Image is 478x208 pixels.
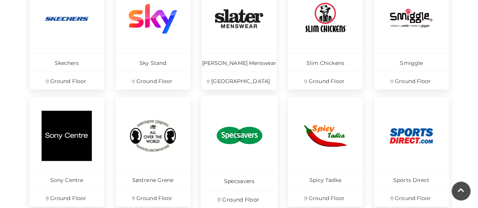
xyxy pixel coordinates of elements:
p: Søstrene Grene [116,170,190,188]
p: Ground Floor [201,190,278,208]
p: Ground Floor [29,188,104,206]
p: Smiggle [374,53,449,71]
a: Spicy Tadka Ground Floor [288,97,363,206]
p: Ground Floor [374,188,449,206]
p: Spicy Tadka [288,170,363,188]
p: Ground Floor [288,188,363,206]
p: Ground Floor [116,71,190,89]
a: Søstrene Grene Ground Floor [116,97,190,206]
p: [GEOGRAPHIC_DATA] [202,71,277,89]
p: Ground Floor [288,71,363,89]
a: Sports Direct Ground Floor [374,97,449,206]
p: [PERSON_NAME] Menswear [202,53,277,71]
p: Sports Direct [374,170,449,188]
p: Sony Centre [29,170,104,188]
p: Slim Chickens [288,53,363,71]
p: Ground Floor [116,188,190,206]
p: Skechers [29,53,104,71]
p: Specsavers [201,171,278,189]
p: Ground Floor [29,71,104,89]
p: Ground Floor [374,71,449,89]
a: Sony Centre Ground Floor [29,97,104,206]
p: Sky Stand [116,53,190,71]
